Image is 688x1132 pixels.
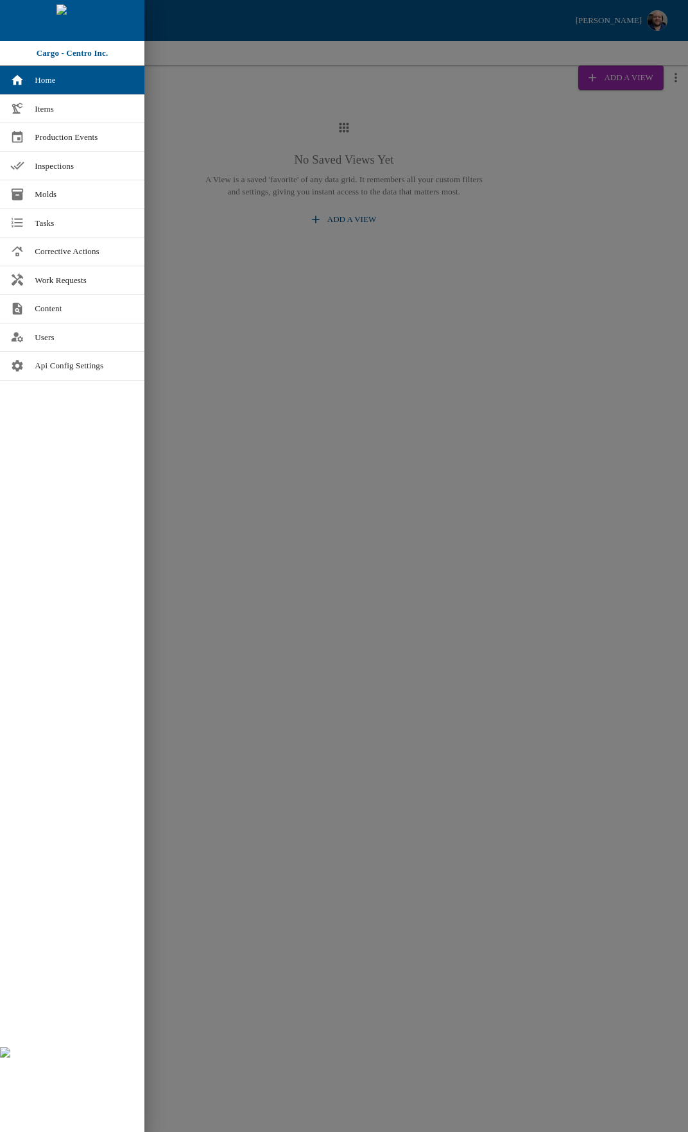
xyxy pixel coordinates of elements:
[35,245,134,258] span: Corrective Actions
[35,217,134,230] span: Tasks
[35,160,134,173] span: Inspections
[35,274,134,287] span: Work Requests
[35,331,134,344] span: Users
[35,103,134,116] span: Items
[35,302,134,315] span: Content
[35,359,134,372] span: Api Config Settings
[35,188,134,201] span: Molds
[37,47,108,60] p: Cargo - Centro Inc.
[35,131,134,144] span: Production Events
[35,74,134,87] span: Home
[56,4,89,37] img: cargo logo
